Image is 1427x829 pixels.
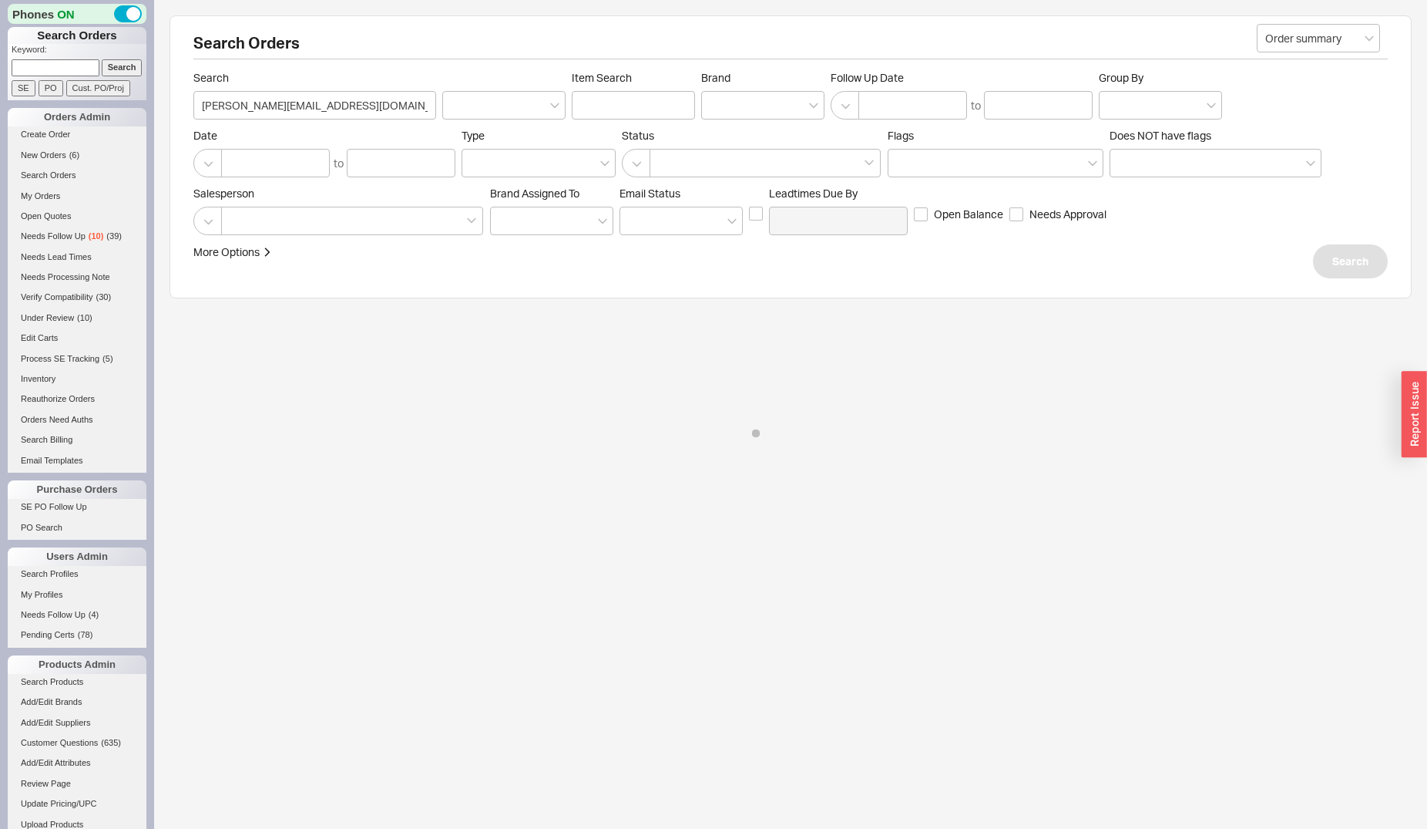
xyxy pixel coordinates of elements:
[8,655,146,674] div: Products Admin
[193,71,436,85] span: Search
[193,91,436,120] input: Search
[96,292,112,302] span: ( 30 )
[1009,207,1023,221] input: Needs Approval
[1257,24,1380,52] input: Select...
[193,244,272,260] button: More Options
[8,796,146,812] a: Update Pricing/UPC
[8,330,146,346] a: Edit Carts
[8,453,146,469] a: Email Templates
[896,154,907,172] input: Flags
[622,129,881,143] span: Status
[8,412,146,428] a: Orders Need Auths
[490,187,579,200] span: Brand Assigned To
[8,391,146,407] a: Reauthorize Orders
[8,735,146,751] a: Customer Questions(635)
[66,80,130,96] input: Cust. PO/Proj
[470,154,481,172] input: Type
[8,548,146,566] div: Users Admin
[934,207,1003,222] span: Open Balance
[8,755,146,771] a: Add/Edit Attributes
[8,126,146,143] a: Create Order
[914,207,928,221] input: Open Balance
[8,371,146,387] a: Inventory
[8,167,146,184] a: Search Orders
[8,108,146,126] div: Orders Admin
[701,71,730,84] span: Brand
[8,310,146,326] a: Under Review(10)
[1332,252,1368,271] span: Search
[1313,244,1388,278] button: Search
[8,776,146,792] a: Review Page
[89,610,99,619] span: ( 4 )
[8,351,146,367] a: Process SE Tracking(5)
[193,244,260,260] div: More Options
[106,231,122,241] span: ( 39 )
[8,432,146,448] a: Search Billing
[8,566,146,582] a: Search Profiles
[8,499,146,515] a: SE PO Follow Up
[8,607,146,623] a: Needs Follow Up(4)
[550,103,559,109] svg: open menu
[831,71,1093,85] span: Follow Up Date
[101,738,121,747] span: ( 635 )
[21,292,93,302] span: Verify Compatibility
[1365,35,1374,42] svg: open menu
[710,96,720,114] input: Brand
[727,218,737,224] svg: open menu
[193,187,484,201] span: Salesperson
[1118,154,1129,172] input: Does NOT have flags
[21,738,98,747] span: Customer Questions
[21,272,110,281] span: Needs Processing Note
[8,208,146,224] a: Open Quotes
[8,587,146,603] a: My Profiles
[8,27,146,44] h1: Search Orders
[102,59,143,76] input: Search
[8,269,146,285] a: Needs Processing Note
[572,91,695,120] input: Item Search
[462,129,485,142] span: Type
[21,231,86,241] span: Needs Follow Up
[69,150,79,160] span: ( 6 )
[8,694,146,710] a: Add/Edit Brands
[971,98,981,113] div: to
[1099,71,1143,84] span: Group By
[78,630,93,639] span: ( 78 )
[89,231,104,241] span: ( 10 )
[1207,103,1216,109] svg: open menu
[8,627,146,643] a: Pending Certs(78)
[21,610,86,619] span: Needs Follow Up
[39,80,63,96] input: PO
[57,6,75,22] span: ON
[572,71,695,85] span: Item Search
[193,35,1388,59] h2: Search Orders
[8,228,146,244] a: Needs Follow Up(10)(39)
[8,249,146,265] a: Needs Lead Times
[598,218,607,224] svg: open menu
[12,80,35,96] input: SE
[1110,129,1211,142] span: Does NOT have flags
[21,354,99,363] span: Process SE Tracking
[8,188,146,204] a: My Orders
[8,674,146,690] a: Search Products
[8,4,146,24] div: Phones
[12,44,146,59] p: Keyword:
[8,480,146,499] div: Purchase Orders
[193,129,455,143] span: Date
[334,156,344,171] div: to
[21,630,75,639] span: Pending Certs
[769,187,908,201] span: Leadtimes Due By
[888,129,914,142] span: Flags
[102,354,112,363] span: ( 5 )
[8,289,146,305] a: Verify Compatibility(30)
[21,313,74,322] span: Under Review
[8,715,146,731] a: Add/Edit Suppliers
[21,150,66,160] span: New Orders
[77,313,92,322] span: ( 10 )
[1029,207,1106,222] span: Needs Approval
[8,520,146,536] a: PO Search
[619,187,680,200] span: Em ​ ail Status
[8,147,146,163] a: New Orders(6)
